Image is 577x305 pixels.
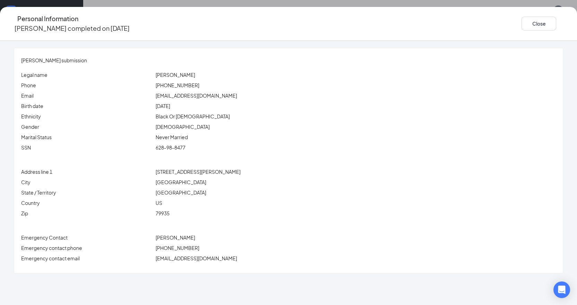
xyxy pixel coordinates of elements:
span: [STREET_ADDRESS][PERSON_NAME] [156,169,241,175]
h4: Personal Information [17,14,78,24]
span: 79935 [156,210,169,216]
p: Phone [21,81,153,89]
span: [PERSON_NAME] submission [21,56,87,64]
p: Emergency contact phone [21,244,153,252]
span: [PHONE_NUMBER] [156,245,199,251]
p: Birth date [21,102,153,110]
span: [EMAIL_ADDRESS][DOMAIN_NAME] [156,255,237,261]
span: [GEOGRAPHIC_DATA] [156,179,206,185]
span: [PERSON_NAME] [156,234,195,241]
p: State / Territory [21,189,153,196]
p: Country [21,199,153,207]
span: Black Or [DEMOGRAPHIC_DATA] [156,113,230,119]
p: Emergency contact email [21,254,153,262]
p: [PERSON_NAME] completed on [DATE] [15,24,130,33]
p: Ethnicity [21,113,153,120]
button: Close [522,17,556,30]
p: Legal name [21,71,153,79]
span: [PHONE_NUMBER] [156,82,199,88]
span: [GEOGRAPHIC_DATA] [156,189,206,196]
p: Emergency Contact [21,234,153,241]
p: SSN [21,144,153,151]
span: 628-98-8477 [156,144,185,151]
div: Open Intercom Messenger [553,281,570,298]
span: [PERSON_NAME] [156,72,195,78]
p: City [21,178,153,186]
span: [DEMOGRAPHIC_DATA] [156,124,210,130]
span: [EMAIL_ADDRESS][DOMAIN_NAME] [156,92,237,99]
p: Gender [21,123,153,131]
span: [DATE] [156,103,170,109]
span: US [156,200,162,206]
p: Zip [21,209,153,217]
span: Never Married [156,134,188,140]
p: Email [21,92,153,99]
p: Marital Status [21,133,153,141]
p: Address line 1 [21,168,153,176]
